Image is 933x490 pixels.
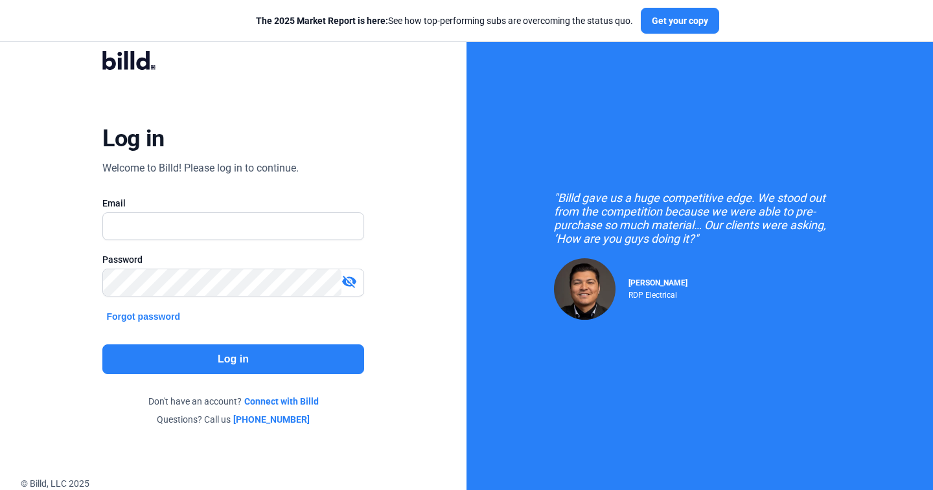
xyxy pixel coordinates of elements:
[102,413,363,426] div: Questions? Call us
[233,413,310,426] a: [PHONE_NUMBER]
[102,197,363,210] div: Email
[628,287,687,300] div: RDP Electrical
[102,124,164,153] div: Log in
[628,278,687,287] span: [PERSON_NAME]
[256,14,633,27] div: See how top-performing subs are overcoming the status quo.
[102,395,363,408] div: Don't have an account?
[102,161,299,176] div: Welcome to Billd! Please log in to continue.
[102,309,184,324] button: Forgot password
[341,274,357,289] mat-icon: visibility_off
[102,344,363,374] button: Log in
[554,191,846,245] div: "Billd gave us a huge competitive edge. We stood out from the competition because we were able to...
[244,395,319,408] a: Connect with Billd
[256,16,388,26] span: The 2025 Market Report is here:
[102,253,363,266] div: Password
[641,8,719,34] button: Get your copy
[554,258,616,320] img: Raul Pacheco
